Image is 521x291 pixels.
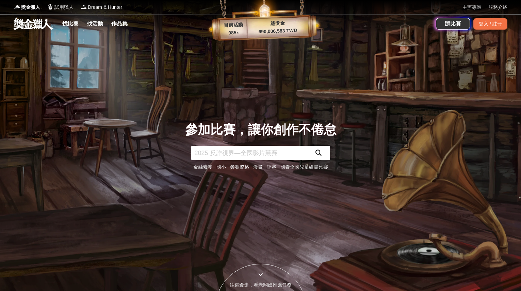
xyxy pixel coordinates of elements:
[84,19,106,29] a: 找活動
[216,164,226,170] a: 國小
[185,120,336,139] div: 參加比賽，讓你創作不倦怠
[488,4,507,11] a: 服務介紹
[436,18,470,30] a: 辦比賽
[215,281,306,289] div: 往這邊走，看老闆娘推薦任務
[60,19,81,29] a: 找比賽
[14,3,20,10] img: Logo
[88,4,122,11] span: Dream & Hunter
[47,3,54,10] img: Logo
[230,164,249,170] a: 參賽資格
[80,4,122,11] a: LogoDream & Hunter
[267,164,276,170] a: 評審
[473,18,507,30] div: 登入 / 註冊
[247,19,308,28] p: 總獎金
[193,164,212,170] a: 金融素養
[191,146,307,160] input: 2025 反詐視界—全國影片競賽
[21,4,40,11] span: 獎金獵人
[280,164,328,170] a: 國泰全國兒童繪畫比賽
[14,4,40,11] a: Logo獎金獵人
[247,27,309,36] p: 690,006,583 TWD
[462,4,482,11] a: 主辦專區
[220,29,247,37] p: 985 ▴
[219,21,247,29] p: 目前活動
[54,4,74,11] span: 試用獵人
[253,164,263,170] a: 漫畫
[47,4,74,11] a: Logo試用獵人
[109,19,130,29] a: 作品集
[80,3,87,10] img: Logo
